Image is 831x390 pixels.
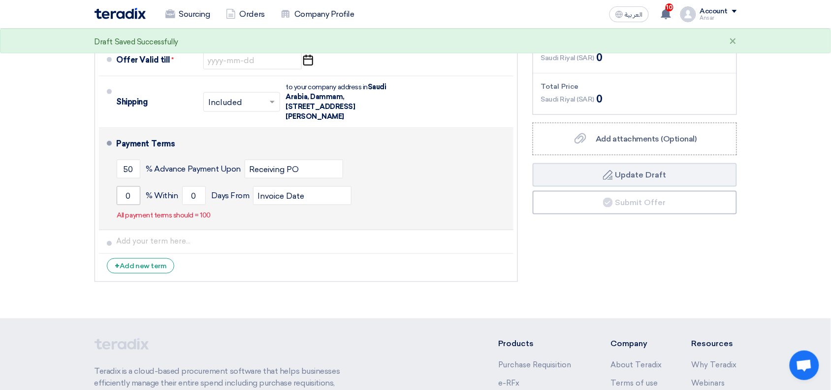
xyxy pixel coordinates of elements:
[596,50,603,65] span: 0
[541,81,729,92] div: Total Price
[117,90,195,114] div: Shipping
[273,3,362,25] a: Company Profile
[692,379,725,388] a: Webinars
[146,164,241,174] span: % Advance Payment Upon
[625,11,643,18] span: العربية
[286,83,386,121] span: Saudi Arabia, Dammam, [STREET_ADDRESS][PERSON_NAME]
[182,186,206,205] input: payment-term-2
[245,160,343,178] input: payment-term-2
[533,191,737,214] button: Submit Offer
[203,51,302,70] input: yyyy-mm-dd
[609,6,649,22] button: العربية
[611,361,662,370] a: About Teradix
[117,232,510,251] input: Add your term here...
[115,262,120,271] span: +
[146,191,178,201] span: % Within
[107,258,175,274] div: Add new term
[596,134,697,143] span: Add attachments (Optional)
[212,191,250,201] span: Days From
[680,6,696,22] img: profile_test.png
[692,338,737,350] li: Resources
[218,3,273,25] a: Orders
[158,3,218,25] a: Sourcing
[286,82,394,122] div: to your company address in
[611,338,662,350] li: Company
[117,48,195,72] div: Offer Valid till
[666,3,673,11] span: 10
[533,163,737,187] button: Update Draft
[611,379,658,388] a: Terms of use
[117,160,140,178] input: payment-term-1
[498,361,571,370] a: Purchase Requisition
[596,92,603,106] span: 0
[117,132,502,156] div: Payment Terms
[117,211,211,221] p: All payment terms should = 100
[541,94,595,105] span: Saudi Riyal (SAR)
[700,15,737,21] div: Ansar
[117,186,140,205] input: payment-term-2
[790,351,819,380] div: Open chat
[730,36,737,48] div: ×
[700,7,728,16] div: Account
[95,36,178,48] div: Draft Saved Successfully
[692,361,737,370] a: Why Teradix
[498,338,581,350] li: Products
[253,186,352,205] input: payment-term-2
[95,8,146,19] img: Teradix logo
[498,379,519,388] a: e-RFx
[541,53,595,63] span: Saudi Riyal (SAR)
